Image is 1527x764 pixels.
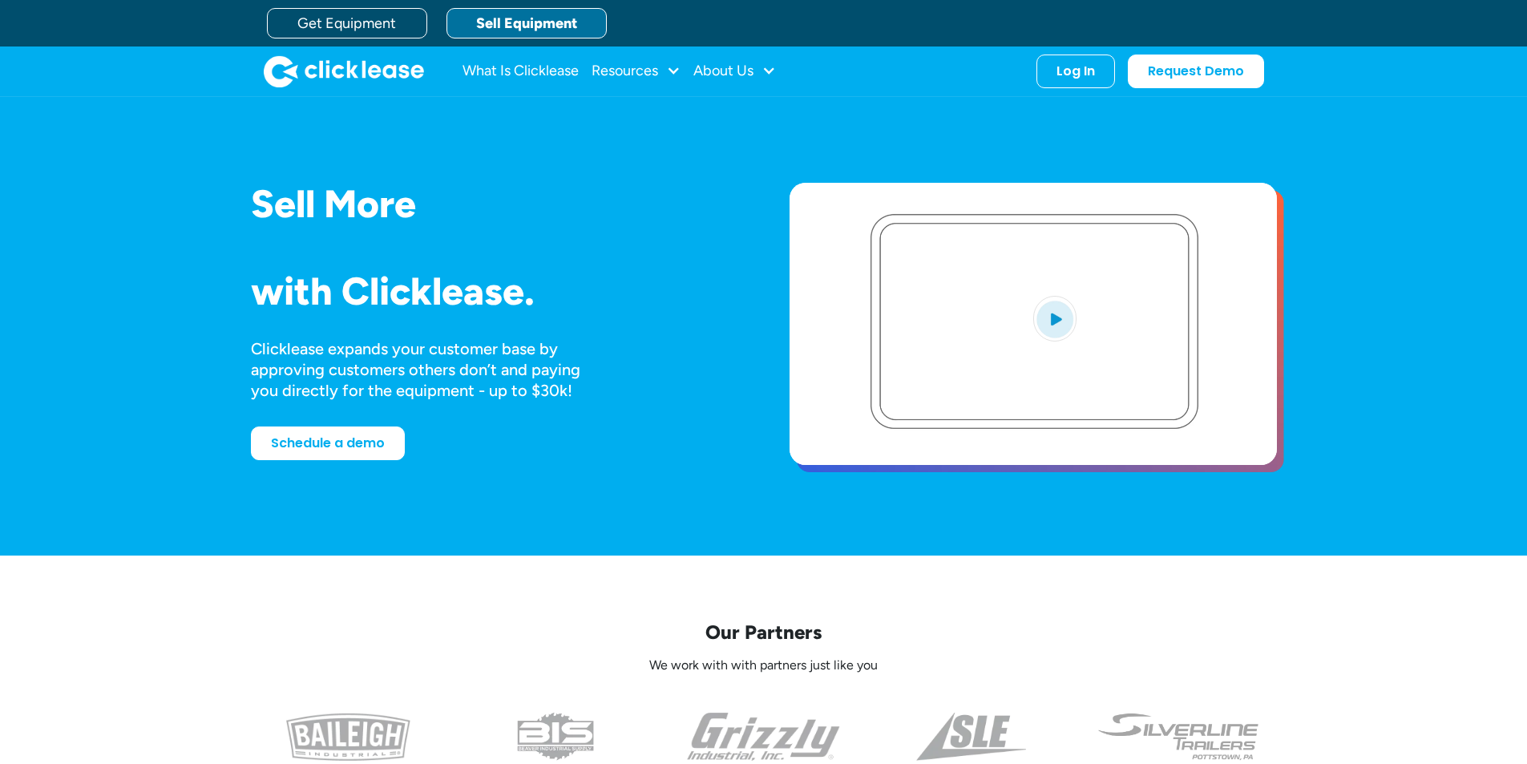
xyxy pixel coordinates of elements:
[1056,63,1095,79] div: Log In
[251,657,1277,674] p: We work with with partners just like you
[790,183,1277,465] a: open lightbox
[251,426,405,460] a: Schedule a demo
[1128,55,1264,88] a: Request Demo
[1033,296,1077,341] img: Blue play button logo on a light blue circular background
[463,55,579,87] a: What Is Clicklease
[592,55,681,87] div: Resources
[267,8,427,38] a: Get Equipment
[286,713,410,761] img: baileigh logo
[251,183,738,225] h1: Sell More
[446,8,607,38] a: Sell Equipment
[251,270,738,313] h1: with Clicklease.
[264,55,424,87] a: home
[264,55,424,87] img: Clicklease logo
[1097,713,1261,761] img: undefined
[517,713,594,761] img: the logo for beaver industrial supply
[693,55,776,87] div: About Us
[251,620,1277,645] p: Our Partners
[916,713,1026,761] img: a black and white photo of the side of a triangle
[251,338,610,401] div: Clicklease expands your customer base by approving customers others don’t and paying you directly...
[687,713,840,761] img: the grizzly industrial inc logo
